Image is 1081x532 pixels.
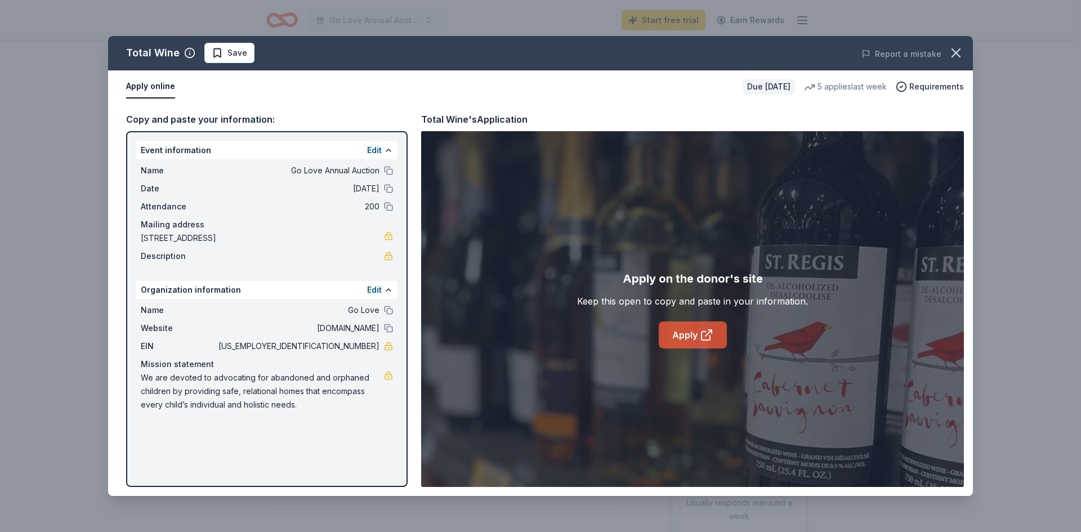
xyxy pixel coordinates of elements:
[216,321,379,335] span: [DOMAIN_NAME]
[623,270,763,288] div: Apply on the donor's site
[909,80,964,93] span: Requirements
[216,164,379,177] span: Go Love Annual Auction
[141,218,393,231] div: Mailing address
[141,339,216,353] span: EIN
[216,303,379,317] span: Go Love
[141,303,216,317] span: Name
[216,182,379,195] span: [DATE]
[141,371,384,412] span: We are devoted to advocating for abandoned and orphaned children by providing safe, relational ho...
[126,75,175,99] button: Apply online
[421,112,528,127] div: Total Wine's Application
[216,200,379,213] span: 200
[659,321,727,348] a: Apply
[367,144,382,157] button: Edit
[126,112,408,127] div: Copy and paste your information:
[204,43,254,63] button: Save
[141,249,216,263] span: Description
[126,44,180,62] div: Total Wine
[141,231,384,245] span: [STREET_ADDRESS]
[136,281,397,299] div: Organization information
[227,46,247,60] span: Save
[141,164,216,177] span: Name
[141,321,216,335] span: Website
[216,339,379,353] span: [US_EMPLOYER_IDENTIFICATION_NUMBER]
[367,283,382,297] button: Edit
[743,79,795,95] div: Due [DATE]
[136,141,397,159] div: Event information
[577,294,808,308] div: Keep this open to copy and paste in your information.
[804,80,887,93] div: 5 applies last week
[896,80,964,93] button: Requirements
[141,182,216,195] span: Date
[141,357,393,371] div: Mission statement
[861,47,941,61] button: Report a mistake
[141,200,216,213] span: Attendance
